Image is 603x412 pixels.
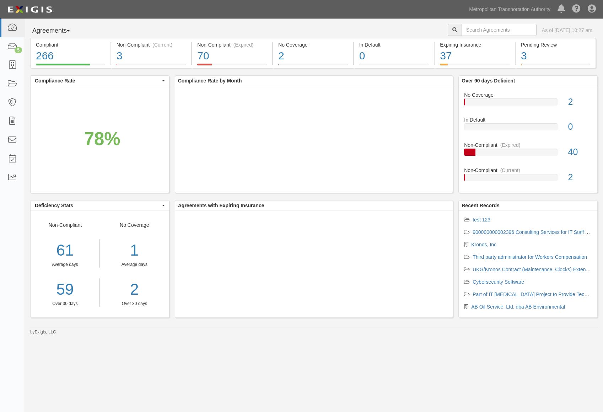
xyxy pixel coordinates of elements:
[473,267,595,272] a: UKG/Kronos Contract (Maintenance, Clocks) Extension
[36,48,105,64] div: 266
[359,48,429,64] div: 0
[31,262,99,268] div: Average days
[31,278,99,301] a: 59
[563,146,597,159] div: 40
[459,167,597,174] div: Non-Compliant
[178,78,242,84] b: Compliance Rate by Month
[111,64,192,69] a: Non-Compliant(Current)3
[462,203,500,208] b: Recent Records
[105,239,164,262] div: 1
[462,78,515,84] b: Over 90 days Deficient
[464,141,592,167] a: Non-Compliant(Expired)40
[84,126,120,152] div: 78%
[464,167,592,187] a: Non-Compliant(Current)2
[105,301,164,307] div: Over 30 days
[359,41,429,48] div: In Default
[471,242,498,247] a: Kronos, Inc.
[117,41,186,48] div: Non-Compliant (Current)
[100,221,169,307] div: No Coverage
[233,41,254,48] div: (Expired)
[516,64,596,69] a: Pending Review3
[563,171,597,184] div: 2
[563,121,597,133] div: 0
[30,64,111,69] a: Compliant266
[152,41,172,48] div: (Current)
[462,24,537,36] input: Search Agreements
[465,2,554,16] a: Metropolitan Transportation Authority
[473,254,587,260] a: Third party administrator for Workers Compensation
[473,279,524,285] a: Cybersecurity Software
[521,41,590,48] div: Pending Review
[440,41,510,48] div: Expiring Insurance
[31,301,99,307] div: Over 30 days
[15,47,22,53] div: 5
[473,217,490,223] a: test 123
[5,3,54,16] img: Logo
[273,64,353,69] a: No Coverage2
[31,200,169,210] button: Deficiency Stats
[35,202,160,209] span: Deficiency Stats
[192,64,272,69] a: Non-Compliant(Expired)70
[563,96,597,108] div: 2
[459,91,597,98] div: No Coverage
[36,41,105,48] div: Compliant
[440,48,510,64] div: 37
[178,203,264,208] b: Agreements with Expiring Insurance
[105,278,164,301] a: 2
[31,221,100,307] div: Non-Compliant
[500,141,521,149] div: (Expired)
[542,27,592,34] div: As of [DATE] 10:27 am
[30,329,56,335] small: by
[471,304,565,310] a: AB Oil Service, Ltd. dba AB Environmental
[278,41,348,48] div: No Coverage
[278,48,348,64] div: 2
[117,48,186,64] div: 3
[572,5,581,14] i: Help Center - Complianz
[31,76,169,86] button: Compliance Rate
[31,239,99,262] div: 61
[30,24,84,38] button: Agreements
[354,64,434,69] a: In Default0
[459,141,597,149] div: Non-Compliant
[35,330,56,335] a: Exigis, LLC
[521,48,590,64] div: 3
[197,41,267,48] div: Non-Compliant (Expired)
[459,116,597,123] div: In Default
[435,64,515,69] a: Expiring Insurance37
[464,116,592,141] a: In Default0
[105,262,164,268] div: Average days
[197,48,267,64] div: 70
[464,91,592,117] a: No Coverage2
[500,167,520,174] div: (Current)
[35,77,160,84] span: Compliance Rate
